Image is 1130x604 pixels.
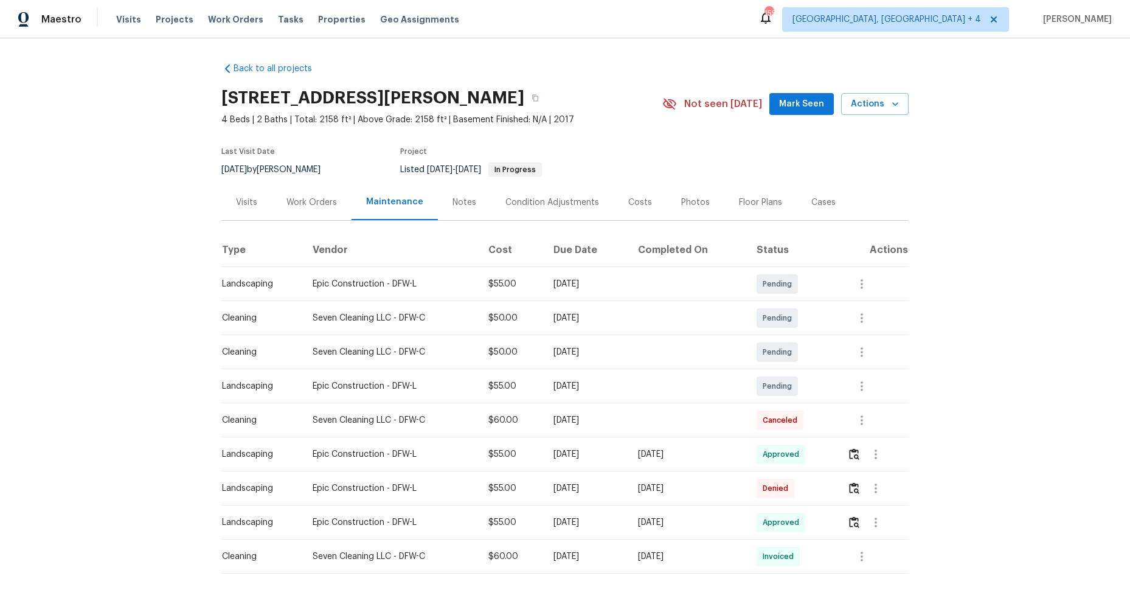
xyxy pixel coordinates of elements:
[313,550,468,563] div: Seven Cleaning LLC - DFW-C
[222,346,293,358] div: Cleaning
[779,97,824,112] span: Mark Seen
[763,380,797,392] span: Pending
[763,278,797,290] span: Pending
[553,482,618,495] div: [DATE]
[488,550,535,563] div: $60.00
[222,482,293,495] div: Landscaping
[41,13,81,26] span: Maestro
[488,380,535,392] div: $55.00
[1038,13,1112,26] span: [PERSON_NAME]
[221,233,303,267] th: Type
[764,7,773,19] div: 155
[427,165,452,174] span: [DATE]
[553,278,618,290] div: [DATE]
[553,380,618,392] div: [DATE]
[222,380,293,392] div: Landscaping
[222,448,293,460] div: Landscaping
[221,148,275,155] span: Last Visit Date
[684,98,762,110] span: Not seen [DATE]
[318,13,366,26] span: Properties
[763,482,793,495] span: Denied
[222,278,293,290] div: Landscaping
[488,346,535,358] div: $50.00
[278,15,303,24] span: Tasks
[638,516,737,529] div: [DATE]
[236,196,257,209] div: Visits
[837,233,909,267] th: Actions
[400,165,542,174] span: Listed
[681,196,710,209] div: Photos
[739,196,782,209] div: Floor Plans
[524,87,546,109] button: Copy Address
[841,93,909,116] button: Actions
[303,233,478,267] th: Vendor
[427,165,481,174] span: -
[638,448,737,460] div: [DATE]
[479,233,544,267] th: Cost
[638,482,737,495] div: [DATE]
[763,516,804,529] span: Approved
[763,448,804,460] span: Approved
[763,414,802,426] span: Canceled
[221,165,247,174] span: [DATE]
[221,162,335,177] div: by [PERSON_NAME]
[811,196,836,209] div: Cases
[490,166,541,173] span: In Progress
[553,414,618,426] div: [DATE]
[313,414,468,426] div: Seven Cleaning LLC - DFW-C
[222,516,293,529] div: Landscaping
[222,550,293,563] div: Cleaning
[763,346,797,358] span: Pending
[628,196,652,209] div: Costs
[849,448,859,460] img: Review Icon
[400,148,427,155] span: Project
[286,196,337,209] div: Work Orders
[366,196,423,208] div: Maintenance
[488,482,535,495] div: $55.00
[488,278,535,290] div: $55.00
[847,508,861,537] button: Review Icon
[222,414,293,426] div: Cleaning
[221,63,338,75] a: Back to all projects
[221,114,662,126] span: 4 Beds | 2 Baths | Total: 2158 ft² | Above Grade: 2158 ft² | Basement Finished: N/A | 2017
[116,13,141,26] span: Visits
[638,550,737,563] div: [DATE]
[452,196,476,209] div: Notes
[553,312,618,324] div: [DATE]
[763,312,797,324] span: Pending
[222,312,293,324] div: Cleaning
[313,448,468,460] div: Epic Construction - DFW-L
[553,346,618,358] div: [DATE]
[221,92,524,104] h2: [STREET_ADDRESS][PERSON_NAME]
[156,13,193,26] span: Projects
[313,312,468,324] div: Seven Cleaning LLC - DFW-C
[456,165,481,174] span: [DATE]
[553,448,618,460] div: [DATE]
[313,482,468,495] div: Epic Construction - DFW-L
[553,516,618,529] div: [DATE]
[792,13,981,26] span: [GEOGRAPHIC_DATA], [GEOGRAPHIC_DATA] + 4
[628,233,747,267] th: Completed On
[763,550,799,563] span: Invoiced
[544,233,628,267] th: Due Date
[847,440,861,469] button: Review Icon
[313,380,468,392] div: Epic Construction - DFW-L
[488,312,535,324] div: $50.00
[313,346,468,358] div: Seven Cleaning LLC - DFW-C
[505,196,599,209] div: Condition Adjustments
[849,516,859,528] img: Review Icon
[847,474,861,503] button: Review Icon
[488,516,535,529] div: $55.00
[488,414,535,426] div: $60.00
[851,97,899,112] span: Actions
[849,482,859,494] img: Review Icon
[488,448,535,460] div: $55.00
[313,516,468,529] div: Epic Construction - DFW-L
[208,13,263,26] span: Work Orders
[747,233,837,267] th: Status
[553,550,618,563] div: [DATE]
[313,278,468,290] div: Epic Construction - DFW-L
[380,13,459,26] span: Geo Assignments
[769,93,834,116] button: Mark Seen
